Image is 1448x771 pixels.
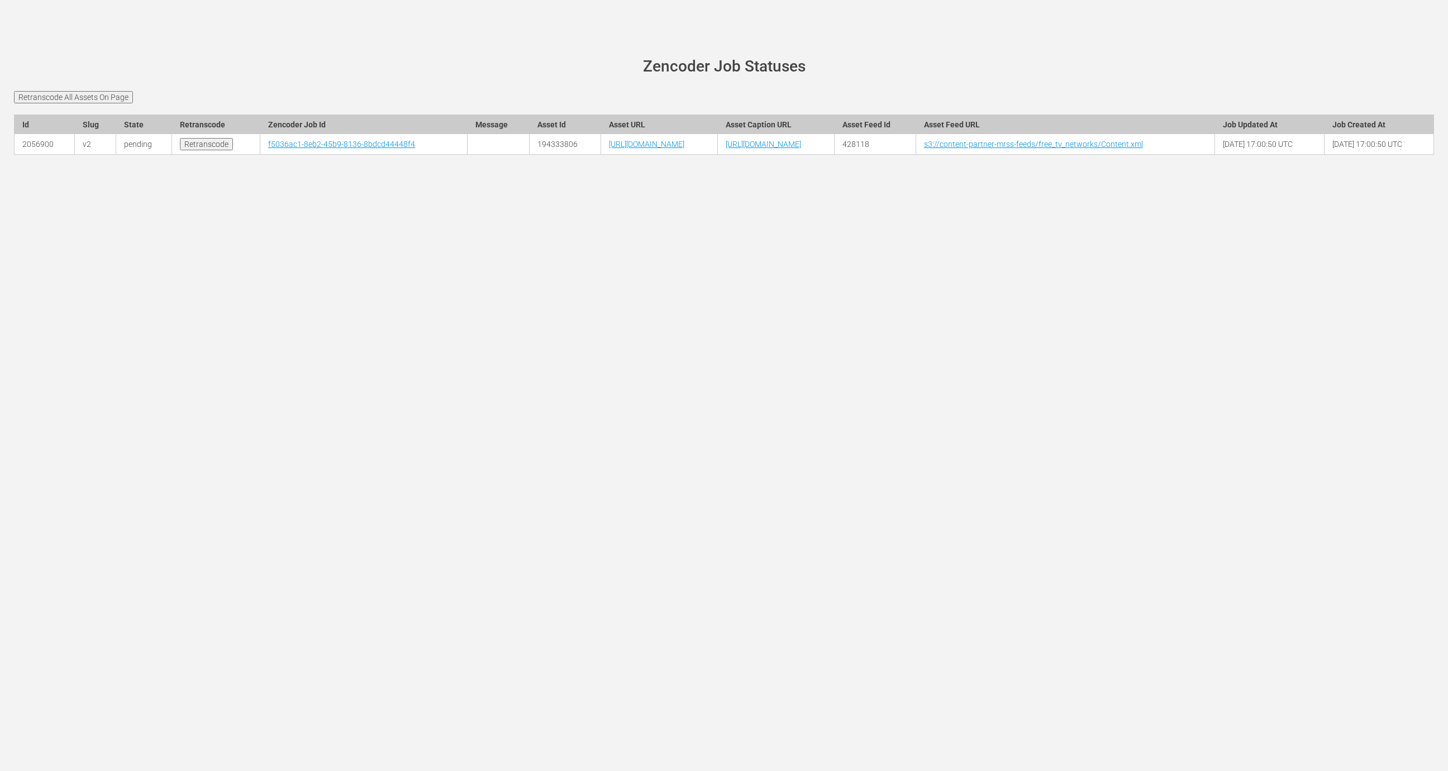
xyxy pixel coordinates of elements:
[260,115,468,134] th: Zencoder Job Id
[601,115,718,134] th: Asset URL
[116,115,172,134] th: State
[15,115,75,134] th: Id
[14,91,133,103] input: Retranscode All Assets On Page
[717,115,834,134] th: Asset Caption URL
[529,115,601,134] th: Asset Id
[75,115,116,134] th: Slug
[116,134,172,155] td: pending
[180,138,233,150] input: Retranscode
[916,115,1214,134] th: Asset Feed URL
[468,115,530,134] th: Message
[172,115,260,134] th: Retranscode
[834,134,916,155] td: 428118
[1325,115,1434,134] th: Job Created At
[1215,115,1325,134] th: Job Updated At
[924,140,1143,149] a: s3://content-partner-mrss-feeds/free_tv_networks/Content.xml
[834,115,916,134] th: Asset Feed Id
[1215,134,1325,155] td: [DATE] 17:00:50 UTC
[1325,134,1434,155] td: [DATE] 17:00:50 UTC
[609,140,684,149] a: [URL][DOMAIN_NAME]
[15,134,75,155] td: 2056900
[268,140,415,149] a: f5036ac1-8eb2-45b9-8136-8bdcd44448f4
[30,58,1418,75] h1: Zencoder Job Statuses
[529,134,601,155] td: 194333806
[75,134,116,155] td: v2
[726,140,801,149] a: [URL][DOMAIN_NAME]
